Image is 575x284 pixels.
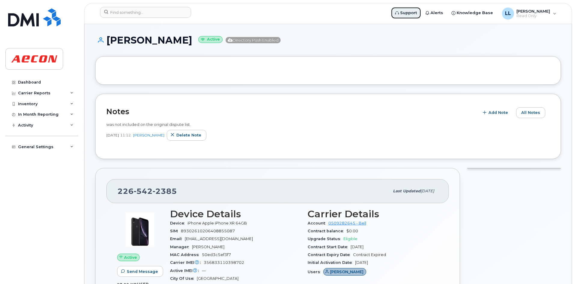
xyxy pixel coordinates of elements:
span: $0.00 [346,229,358,233]
span: 356833110398702 [204,260,244,265]
span: [DATE] [421,189,434,193]
span: 89302610206408855087 [181,229,235,233]
span: 50ed3c5ef3f7 [202,252,231,257]
h3: Carrier Details [308,209,438,219]
span: Contract balance [308,229,346,233]
span: [PERSON_NAME] [330,269,364,275]
span: SIM [170,229,181,233]
button: Send Message [117,266,163,277]
span: Device [170,221,187,225]
span: Delete note [176,132,201,138]
span: All Notes [521,110,540,115]
span: 226 [117,187,177,196]
span: Contract Start Date [308,245,351,249]
span: 11:12 [120,133,131,138]
span: [DATE] [351,245,364,249]
span: Account [308,221,328,225]
span: [DATE] [355,260,368,265]
button: Add Note [479,107,513,118]
span: [PERSON_NAME] [192,245,224,249]
span: Eligible [343,237,357,241]
h2: Notes [106,107,476,116]
a: 0509282645 - Bell [328,221,366,225]
span: Add Note [488,110,508,115]
span: City Of Use [170,276,197,281]
span: [EMAIL_ADDRESS][DOMAIN_NAME] [185,237,253,241]
span: 2385 [153,187,177,196]
span: 542 [134,187,153,196]
h1: [PERSON_NAME] [95,35,561,45]
img: image20231002-3703462-1qb80zy.jpeg [122,212,158,248]
span: Contract Expiry Date [308,252,353,257]
span: Send Message [127,269,158,274]
span: Last updated [393,189,421,193]
span: Directory Push Enabled [226,37,281,43]
span: was not included on the original dispute list. [106,122,191,127]
span: Upgrade Status [308,237,343,241]
a: [PERSON_NAME] [133,133,164,137]
span: Initial Activation Date [308,260,355,265]
button: All Notes [516,107,545,118]
span: [GEOGRAPHIC_DATA] [197,276,239,281]
span: Manager [170,245,192,249]
span: Active IMEI [170,268,202,273]
small: Active [198,36,223,43]
span: MAC Address [170,252,202,257]
h3: Device Details [170,209,300,219]
span: Email [170,237,185,241]
span: Users [308,270,323,274]
span: iPhone Apple iPhone XR 64GB [187,221,247,225]
button: Delete note [167,130,206,141]
span: Carrier IMEI [170,260,204,265]
span: [DATE] [106,133,119,138]
span: Contract Expired [353,252,386,257]
span: — [202,268,206,273]
span: Active [124,255,137,260]
a: [PERSON_NAME] [323,270,366,274]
